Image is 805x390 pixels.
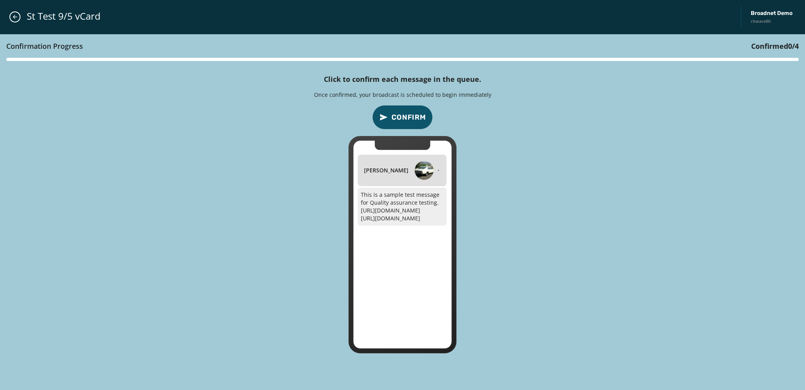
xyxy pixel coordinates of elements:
h4: [PERSON_NAME] [364,166,408,174]
p: Once confirmed, your broadcast is scheduled to begin immediately [314,91,491,99]
button: confirm-p2p-message-button [372,105,433,129]
p: This is a sample test message for Quality assurance testing. [URL][DOMAIN_NAME] [URL][DOMAIN_NAME] [358,188,447,225]
span: rbwave8h [751,18,792,25]
h4: Click to confirm each message in the queue. [324,74,481,85]
span: 0 [788,41,792,51]
img: Tom Hanes [415,161,434,180]
h3: Confirmed / 4 [751,41,799,52]
span: Broadnet Demo [751,9,792,17]
span: Confirm [391,112,426,123]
